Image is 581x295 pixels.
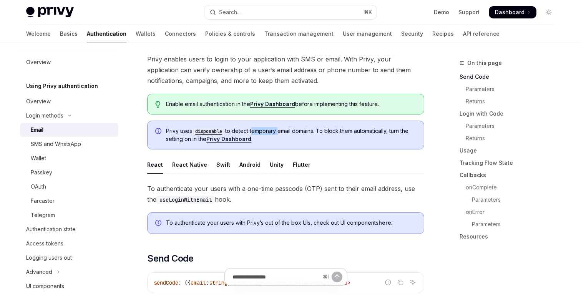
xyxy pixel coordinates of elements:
[332,272,342,282] button: Send message
[26,267,52,277] div: Advanced
[165,25,196,43] a: Connectors
[543,6,555,18] button: Toggle dark mode
[219,8,241,17] div: Search...
[378,219,391,226] a: here
[26,7,74,18] img: light logo
[20,151,118,165] a: Wallet
[60,25,78,43] a: Basics
[136,25,156,43] a: Wallets
[192,128,225,135] code: disposable
[26,81,98,91] h5: Using Privy authentication
[192,128,225,134] a: disposable
[166,127,416,143] span: Privy uses to detect temporary email domains. To block them automatically, turn the setting on in...
[147,183,424,205] span: To authenticate your users with a one-time passcode (OTP) sent to their email address, use the hook.
[20,123,118,137] a: Email
[26,225,76,234] div: Authentication state
[460,83,561,95] a: Parameters
[343,25,392,43] a: User management
[31,196,55,206] div: Farcaster
[460,206,561,218] a: onError
[20,208,118,222] a: Telegram
[20,94,118,108] a: Overview
[463,25,500,43] a: API reference
[166,100,416,108] span: Enable email authentication in the before implementing this feature.
[26,282,64,291] div: UI components
[26,239,63,248] div: Access tokens
[20,137,118,151] a: SMS and WhatsApp
[20,55,118,69] a: Overview
[460,230,561,243] a: Resources
[26,111,63,120] div: Login methods
[147,252,194,265] span: Send Code
[20,265,118,279] button: Toggle Advanced section
[460,95,561,108] a: Returns
[204,5,377,19] button: Open search
[460,132,561,144] a: Returns
[206,136,251,143] a: Privy Dashboard
[31,210,55,220] div: Telegram
[460,181,561,194] a: onComplete
[270,156,284,174] div: Unity
[31,168,52,177] div: Passkey
[155,101,161,108] svg: Tip
[293,156,310,174] div: Flutter
[20,251,118,265] a: Logging users out
[166,219,416,227] span: To authenticate your users with Privy’s out of the box UIs, check out UI components .
[147,54,424,86] span: Privy enables users to login to your application with SMS or email. With Privy, your application ...
[264,25,334,43] a: Transaction management
[147,156,163,174] div: React
[434,8,449,16] a: Demo
[20,222,118,236] a: Authentication state
[20,109,118,123] button: Toggle Login methods section
[239,156,261,174] div: Android
[458,8,480,16] a: Support
[156,196,215,204] code: useLoginWithEmail
[31,182,46,191] div: OAuth
[31,125,43,134] div: Email
[31,154,46,163] div: Wallet
[216,156,230,174] div: Swift
[205,25,255,43] a: Policies & controls
[401,25,423,43] a: Security
[460,108,561,120] a: Login with Code
[489,6,536,18] a: Dashboard
[460,71,561,83] a: Send Code
[460,218,561,230] a: Parameters
[460,144,561,157] a: Usage
[460,169,561,181] a: Callbacks
[467,58,502,68] span: On this page
[26,25,51,43] a: Welcome
[31,139,81,149] div: SMS and WhatsApp
[26,97,51,106] div: Overview
[20,194,118,208] a: Farcaster
[250,101,295,108] a: Privy Dashboard
[26,58,51,67] div: Overview
[364,9,372,15] span: ⌘ K
[20,180,118,194] a: OAuth
[460,194,561,206] a: Parameters
[20,237,118,250] a: Access tokens
[232,268,320,285] input: Ask a question...
[20,166,118,179] a: Passkey
[20,279,118,293] a: UI components
[432,25,454,43] a: Recipes
[460,157,561,169] a: Tracking Flow State
[26,253,72,262] div: Logging users out
[87,25,126,43] a: Authentication
[155,220,163,227] svg: Info
[172,156,207,174] div: React Native
[460,120,561,132] a: Parameters
[495,8,525,16] span: Dashboard
[155,128,163,136] svg: Info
